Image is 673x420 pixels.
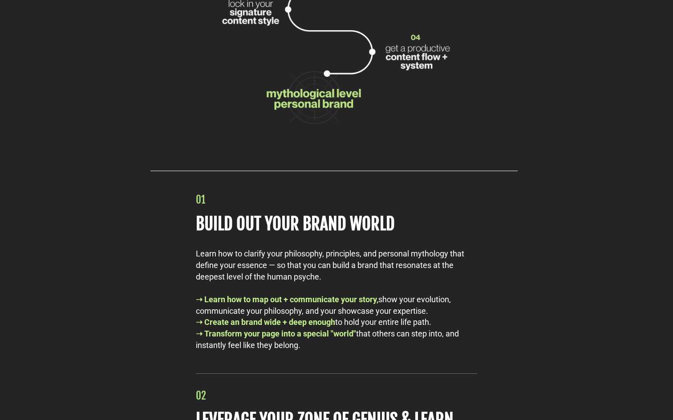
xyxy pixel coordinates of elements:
b: ➝ Learn how to map out + communicate your story, [196,295,378,304]
b: ➝ [196,329,203,338]
div: that others can step into, and instantly feel like they belong. [196,328,477,351]
div: Learn how to clarify your philosophy, principles, and personal mythology that define your essence... [196,248,477,351]
h2: 02 [196,389,477,402]
div: show your evolution, communicate your philosophy, and your showcase your expertise. [196,294,477,316]
b: Transform your page into a special "world" [204,329,356,338]
b: Create an brand wide + deep enough [204,317,335,327]
div: to hold your entire life path. [196,316,477,328]
b: BUILD OUT YOUR BRAND WORLD [196,213,395,234]
h2: 01 [196,193,477,206]
b: ➝ [196,317,203,327]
